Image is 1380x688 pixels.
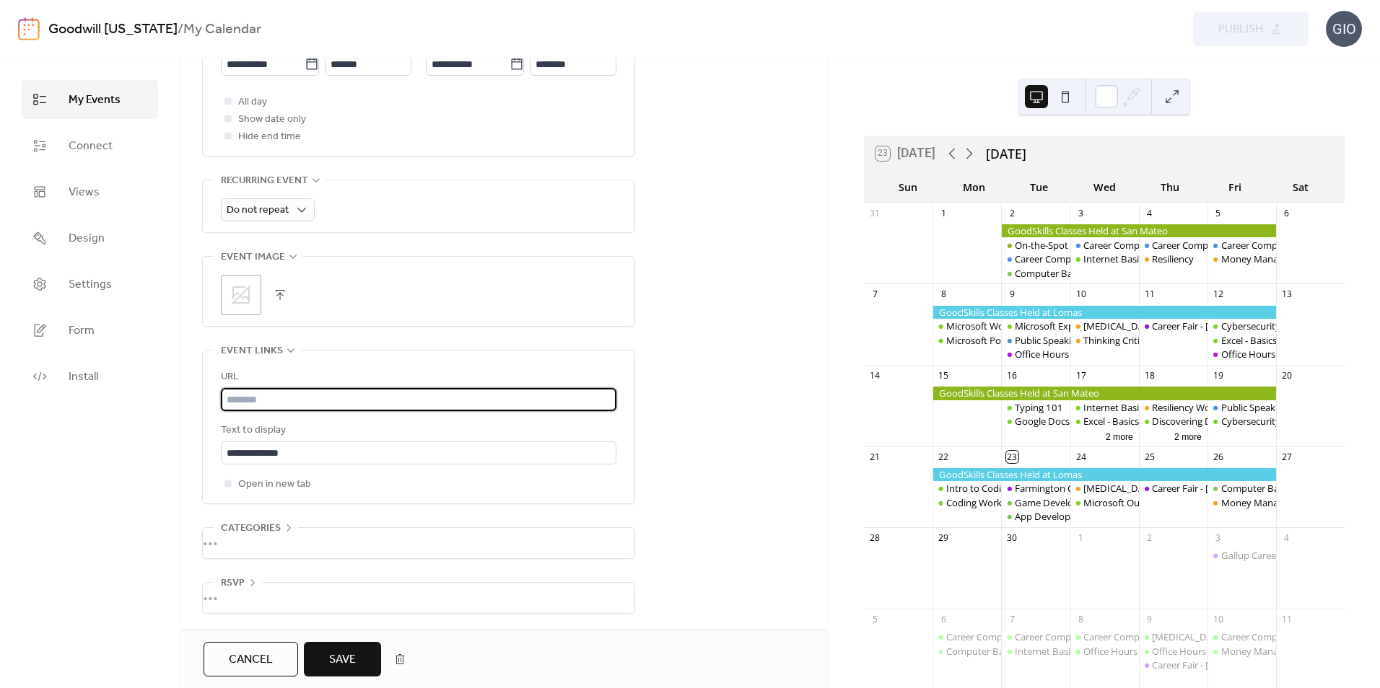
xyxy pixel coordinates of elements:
[1001,348,1070,361] div: Office Hours
[1212,370,1224,382] div: 19
[1169,429,1207,443] button: 2 more
[1001,415,1070,428] div: Google Docs
[933,496,1001,509] div: Coding Workshop
[22,172,158,211] a: Views
[1152,415,1226,428] div: Discovering Data
[1221,645,1311,658] div: Money Management
[1207,319,1276,332] div: Cybersecurity
[1152,482,1299,495] div: Career Fair - [GEOGRAPHIC_DATA]
[1015,630,1185,643] div: Career Compass East: Resume/Applying
[933,319,1001,332] div: Microsoft Word
[1152,645,1206,658] div: Office Hours
[1015,252,1197,265] div: Career Compass North: Career Exploration
[1001,267,1070,280] div: Computer Basics
[1139,482,1207,495] div: Career Fair - Albuquerque
[1139,630,1207,643] div: Stress Management
[1001,496,1070,509] div: Game Development
[1083,319,1158,332] div: [MEDICAL_DATA]
[1152,658,1299,671] div: Career Fair - [GEOGRAPHIC_DATA]
[1139,319,1207,332] div: Career Fair - Albuquerque
[221,369,613,386] div: URL
[1075,613,1087,625] div: 8
[1070,401,1139,414] div: Internet Basics
[227,200,289,220] span: Do not repeat
[1070,239,1139,252] div: Career Compass East: Resume/Applying
[1015,496,1102,509] div: Game Development
[229,651,273,669] span: Cancel
[946,630,1129,643] div: Career Compass North: Career Exploration
[1006,370,1018,382] div: 16
[938,532,950,544] div: 29
[1143,207,1156,219] div: 4
[69,276,112,294] span: Settings
[1083,645,1137,658] div: Office Hours
[1221,549,1298,562] div: Gallup Career Fair
[938,370,950,382] div: 15
[1207,549,1276,562] div: Gallup Career Fair
[221,275,261,315] div: ;
[1070,496,1139,509] div: Microsoft Outlook
[204,642,298,676] button: Cancel
[221,575,245,592] span: RSVP
[1070,630,1139,643] div: Career Compass South: Interviewing
[22,357,158,396] a: Install
[1207,239,1276,252] div: Career Compass West: Your New Job
[1001,510,1070,523] div: App Development
[946,645,1019,658] div: Computer Basics
[1006,207,1018,219] div: 2
[178,16,183,43] b: /
[69,230,105,247] span: Design
[1001,401,1070,414] div: Typing 101
[238,128,301,146] span: Hide end time
[22,80,158,119] a: My Events
[946,319,1013,332] div: Microsoft Word
[938,613,950,625] div: 6
[1221,334,1277,347] div: Excel - Basics
[69,138,113,155] span: Connect
[203,583,634,613] div: •••
[1152,239,1308,252] div: Career Compass South: Interviewing
[1280,451,1293,463] div: 27
[1006,613,1018,625] div: 7
[1083,482,1205,495] div: [MEDICAL_DATA] Workshop
[1143,451,1156,463] div: 25
[1015,267,1088,280] div: Computer Basics
[1001,334,1070,347] div: Public Speaking Intro
[1212,613,1224,625] div: 10
[1221,252,1311,265] div: Money Management
[933,387,1276,400] div: GoodSkills Classes Held at San Mateo
[1001,252,1070,265] div: Career Compass North: Career Exploration
[1070,334,1139,347] div: Thinking Critically
[1075,370,1087,382] div: 17
[1083,630,1239,643] div: Career Compass South: Interviewing
[869,532,881,544] div: 28
[69,369,98,386] span: Install
[1143,613,1156,625] div: 9
[941,172,1007,202] div: Mon
[69,322,95,340] span: Form
[1207,645,1276,658] div: Money Management
[238,94,267,111] span: All day
[946,482,1012,495] div: Intro to Coding
[22,311,158,350] a: Form
[933,468,1276,481] div: GoodSkills Classes Held at Lomas
[869,207,881,219] div: 31
[1202,172,1268,202] div: Fri
[1006,172,1072,202] div: Tue
[1015,510,1093,523] div: App Development
[22,265,158,304] a: Settings
[1207,415,1276,428] div: Cybersecurity
[933,630,1001,643] div: Career Compass North: Career Exploration
[869,451,881,463] div: 21
[1139,252,1207,265] div: Resiliency
[1221,239,1378,252] div: Career Compass West: Your New Job
[1006,532,1018,544] div: 30
[1075,288,1087,301] div: 10
[1207,348,1276,361] div: Office Hours
[869,288,881,301] div: 7
[238,111,306,128] span: Show date only
[1070,319,1139,332] div: Stress Management
[221,422,613,439] div: Text to display
[1070,252,1139,265] div: Internet Basics
[18,17,40,40] img: logo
